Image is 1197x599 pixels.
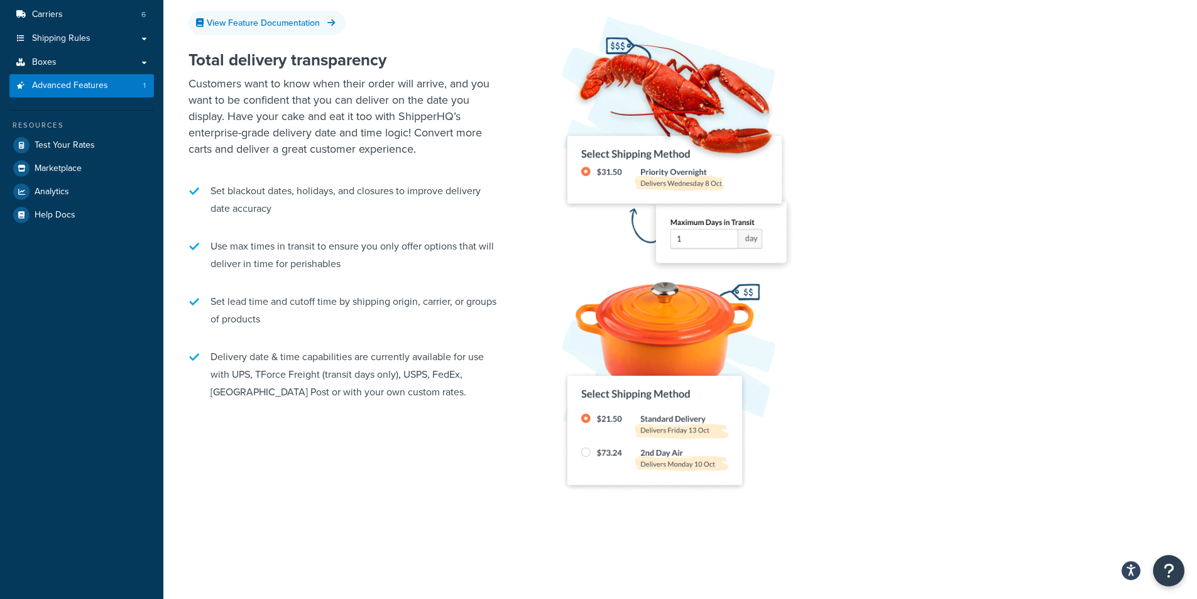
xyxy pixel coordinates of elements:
[9,27,154,50] a: Shipping Rules
[9,3,154,26] a: Carriers6
[189,176,503,224] li: Set blackout dates, holidays, and closures to improve delivery date accuracy
[189,11,346,35] a: View Feature Documentation
[35,140,95,151] span: Test Your Rates
[189,342,503,407] li: Delivery date & time capabilities are currently available for use with UPS, TForce Freight (trans...
[189,287,503,334] li: Set lead time and cutoff time by shipping origin, carrier, or groups of products
[35,210,75,221] span: Help Docs
[32,33,90,44] span: Shipping Rules
[9,3,154,26] li: Carriers
[141,9,146,20] span: 6
[32,57,57,68] span: Boxes
[9,157,154,180] a: Marketplace
[9,74,154,97] a: Advanced Features1
[35,187,69,197] span: Analytics
[9,74,154,97] li: Advanced Features
[189,231,503,279] li: Use max times in transit to ensure you only offer options that will deliver in time for perishables
[1153,555,1184,586] button: Open Resource Center
[143,80,146,91] span: 1
[32,9,63,20] span: Carriers
[189,51,503,69] h2: Total delivery transparency
[32,80,108,91] span: Advanced Features
[9,120,154,131] div: Resources
[9,134,154,157] a: Test Your Rates
[9,180,154,203] a: Analytics
[9,204,154,226] a: Help Docs
[35,163,82,174] span: Marketplace
[189,75,503,157] p: Customers want to know when their order will arrive, and you want to be confident that you can de...
[9,51,154,74] a: Boxes
[540,13,804,510] img: Delivery Date & Time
